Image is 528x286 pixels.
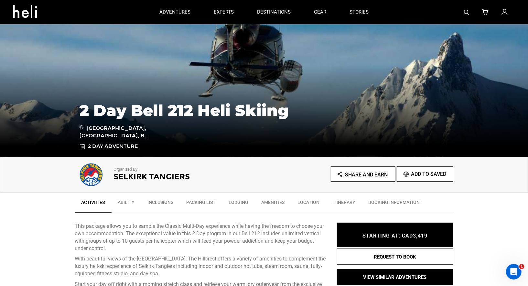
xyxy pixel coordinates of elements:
p: destinations [257,9,291,16]
span: STARTING AT: CAD3,419 [362,233,427,239]
button: REQUEST TO BOOK [337,249,453,265]
button: VIEW SIMILAR ADVENTURES [337,269,453,285]
span: 2 Day Adventure [88,143,138,150]
p: experts [214,9,234,16]
p: adventures [159,9,190,16]
p: Organized By [114,166,246,173]
span: 1 [519,264,524,269]
h2: Selkirk Tangiers [114,173,246,181]
a: Ability [112,196,141,212]
a: Inclusions [141,196,180,212]
a: Activities [75,196,112,213]
a: BOOKING INFORMATION [362,196,426,212]
span: [GEOGRAPHIC_DATA], [GEOGRAPHIC_DATA], B... [80,124,172,140]
span: Share and Earn [345,172,388,178]
a: Amenities [255,196,291,212]
span: Add To Saved [411,171,447,177]
a: Location [291,196,326,212]
a: Lodging [222,196,255,212]
img: b7c9005a67764c1fdc1ea0aaa7ccaed8.png [75,162,107,188]
a: Itinerary [326,196,362,212]
a: Packing List [180,196,222,212]
iframe: Intercom live chat [506,264,522,280]
p: With beautiful views of the [GEOGRAPHIC_DATA], The Hillcrest offers a variety of amenities to com... [75,255,327,278]
img: search-bar-icon.svg [464,10,469,15]
p: This package allows you to sample the Classic Multi-Day experience while having the freedom to ch... [75,223,327,252]
h1: 2 Day Bell 212 Heli Skiing [80,102,448,119]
